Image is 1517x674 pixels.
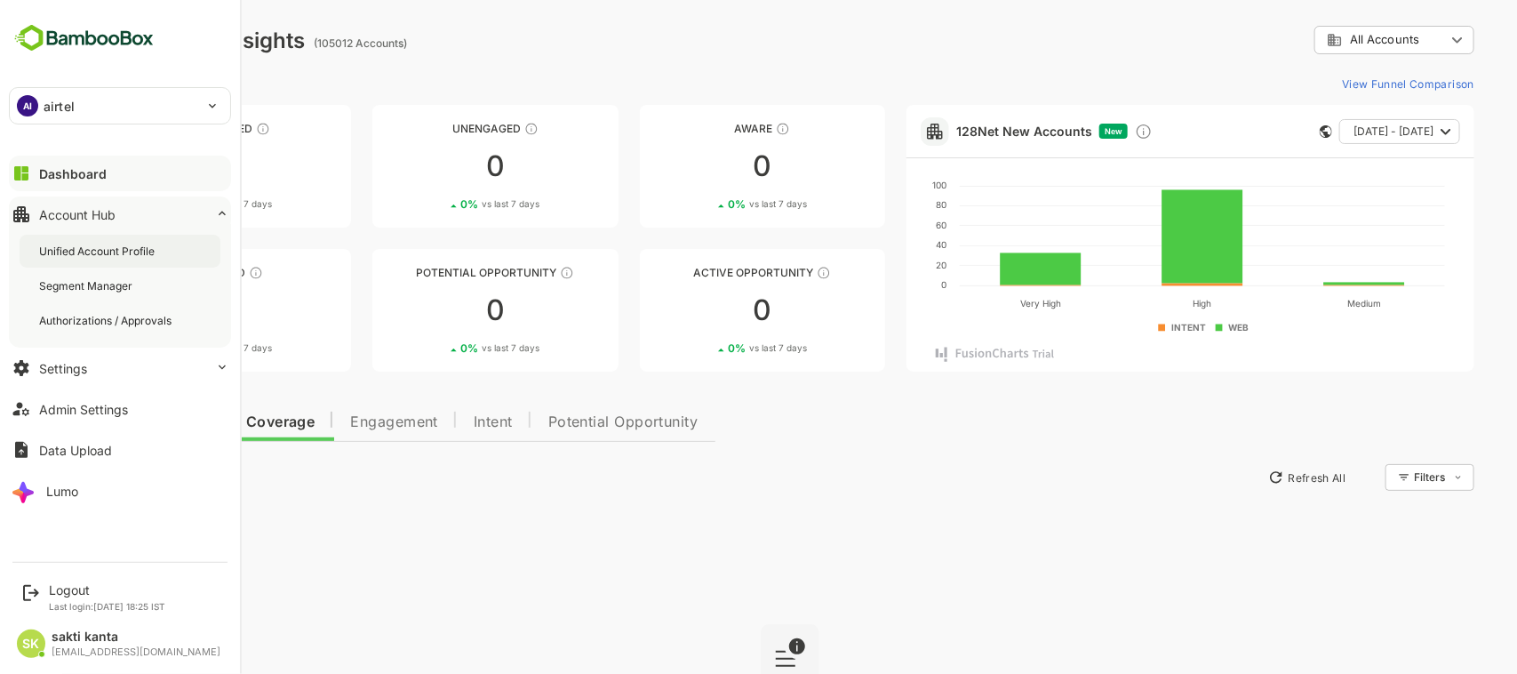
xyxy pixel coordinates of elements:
[310,152,556,181] div: 0
[1350,461,1412,493] div: Filters
[46,484,78,499] div: Lumo
[462,122,476,136] div: These accounts have not shown enough engagement and need nurturing
[578,105,824,228] a: AwareThese accounts have just entered the buying cycle and need further nurturing00%vs last 7 days
[252,36,350,50] ag: (105012 Accounts)
[310,105,556,228] a: UnengagedThese accounts have not shown enough engagement and need nurturing00%vs last 7 days
[879,279,884,290] text: 0
[874,239,884,250] text: 40
[874,220,884,230] text: 60
[1352,470,1384,484] div: Filters
[687,197,745,211] span: vs last 7 days
[310,249,556,372] a: Potential OpportunityThese accounts are MQAs and can be passed on to Inside Sales00%vs last 7 days
[17,630,45,658] div: SK
[9,156,231,191] button: Dashboard
[43,122,289,135] div: Unreached
[755,266,769,280] div: These accounts have open opportunities which might be at any of the Sales Stages
[49,582,165,598] div: Logout
[9,432,231,468] button: Data Upload
[578,249,824,372] a: Active OpportunityThese accounts have open opportunities which might be at any of the Sales Stage...
[498,266,512,280] div: These accounts are MQAs and can be passed on to Inside Sales
[9,21,159,55] img: BambooboxFullLogoMark.5f36c76dfaba33ec1ec1367b70bb1252.svg
[43,105,289,228] a: UnreachedThese accounts have not been engaged with for a defined time period00%vs last 7 days
[419,197,477,211] span: vs last 7 days
[874,199,884,210] text: 80
[1167,322,1187,333] text: WEB
[10,88,230,124] div: AIairtel
[666,341,745,355] div: 0 %
[288,415,376,429] span: Engagement
[310,122,556,135] div: Unengaged
[894,124,1030,139] a: 128Net New Accounts
[398,197,477,211] div: 0 %
[870,180,884,190] text: 100
[39,361,87,376] div: Settings
[874,260,884,270] text: 20
[1291,120,1371,143] span: [DATE] - [DATE]
[9,197,231,232] button: Account Hub
[43,152,289,181] div: 0
[39,166,107,181] div: Dashboard
[9,473,231,509] button: Lumo
[39,313,175,328] div: Authorizations / Approvals
[578,296,824,325] div: 0
[39,207,116,222] div: Account Hub
[43,461,172,493] button: New Insights
[310,266,556,279] div: Potential Opportunity
[1073,123,1090,140] div: Discover new ICP-fit accounts showing engagement — via intent surges, anonymous website visits, L...
[60,415,252,429] span: Data Quality and Coverage
[1252,23,1412,58] div: All Accounts
[44,97,75,116] p: airtel
[131,197,210,211] div: 0 %
[1285,298,1319,309] text: Medium
[43,296,289,325] div: 0
[39,278,136,293] div: Segment Manager
[39,402,128,417] div: Admin Settings
[43,266,289,279] div: Engaged
[49,601,165,612] p: Last login: [DATE] 18:25 IST
[1042,126,1060,136] span: New
[398,341,477,355] div: 0 %
[187,266,201,280] div: These accounts are warm, further nurturing would qualify them to MQAs
[1131,298,1150,309] text: High
[578,122,824,135] div: Aware
[714,122,728,136] div: These accounts have just entered the buying cycle and need further nurturing
[419,341,477,355] span: vs last 7 days
[9,391,231,427] button: Admin Settings
[43,249,289,372] a: EngagedThese accounts are warm, further nurturing would qualify them to MQAs00%vs last 7 days
[152,197,210,211] span: vs last 7 days
[666,197,745,211] div: 0 %
[958,298,999,309] text: Very High
[43,28,243,53] div: Dashboard Insights
[39,443,112,458] div: Data Upload
[9,350,231,386] button: Settings
[52,630,220,645] div: sakti kanta
[578,152,824,181] div: 0
[17,95,38,116] div: AI
[152,341,210,355] span: vs last 7 days
[1258,125,1270,138] div: This card does not support filter and segments
[578,266,824,279] div: Active Opportunity
[39,244,158,259] div: Unified Account Profile
[1277,119,1398,144] button: [DATE] - [DATE]
[194,122,208,136] div: These accounts have not been engaged with for a defined time period
[486,415,636,429] span: Potential Opportunity
[131,341,210,355] div: 0 %
[1288,33,1357,46] span: All Accounts
[1198,463,1291,492] button: Refresh All
[687,341,745,355] span: vs last 7 days
[310,296,556,325] div: 0
[1265,32,1384,48] div: All Accounts
[411,415,451,429] span: Intent
[1273,69,1412,98] button: View Funnel Comparison
[52,646,220,658] div: [EMAIL_ADDRESS][DOMAIN_NAME]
